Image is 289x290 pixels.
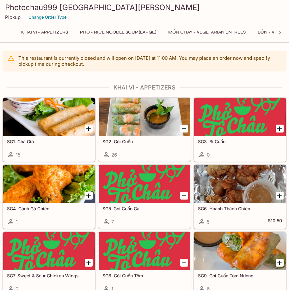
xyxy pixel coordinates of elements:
div: SG5. Gỏi Cuốn Gà [99,165,190,203]
div: SG3. Bì Cuốn [194,98,286,136]
h3: Photochau999 [GEOGRAPHIC_DATA][PERSON_NAME] [5,3,284,12]
h5: SG1. Chá Giò [7,139,91,144]
h5: SG4. Cánh Gà Chiên [7,206,91,211]
span: 26 [111,152,117,158]
button: Add SG5. Gỏi Cuốn Gà [180,192,188,200]
button: Add SG4. Cánh Gà Chiên [85,192,93,200]
h5: SG7. Sweet & Sour Chicken Wings [7,273,91,278]
button: Add SG8. Gỏi Cuốn Tôm [180,259,188,267]
span: 7 [111,219,114,225]
span: 5 [207,219,210,225]
div: SG4. Cánh Gà Chiên [3,165,95,203]
h5: SG8. Gỏi Cuốn Tôm [102,273,187,278]
h5: SG3. Bì Cuốn [198,139,282,144]
div: SG1. Chá Giò [3,98,95,136]
h5: $10.50 [268,218,282,225]
p: This restaurant is currently closed and will open on [DATE] at 11:00 AM . You may place an order ... [18,55,281,67]
button: Change Order Type [26,12,70,22]
span: 0 [207,152,210,158]
a: SG5. Gỏi Cuốn Gà7 [98,165,191,229]
div: SG2. Gỏi Cuốn [99,98,190,136]
a: SG1. Chá Giò15 [3,98,95,162]
h4: Khai Vi - Appetizers [3,84,286,91]
span: 15 [16,152,21,158]
div: SG8. Gỏi Cuốn Tôm [99,232,190,270]
button: Add SG7. Sweet & Sour Chicken Wings [85,259,93,267]
button: Add SG1. Chá Giò [85,125,93,133]
span: 1 [16,219,18,225]
h5: SG6. Hoành Thánh Chiên [198,206,282,211]
button: Add SG3. Bì Cuốn [276,125,284,133]
a: SG6. Hoành Thánh Chiên5$10.50 [194,165,286,229]
a: SG4. Cánh Gà Chiên1 [3,165,95,229]
h5: SG2. Gỏi Cuốn [102,139,187,144]
div: SG6. Hoành Thánh Chiên [194,165,286,203]
a: SG3. Bì Cuốn0 [194,98,286,162]
button: Khai Vi - Appetizers [18,28,71,37]
h5: SG9. Gỏi Cuốn Tôm Nướng [198,273,282,278]
a: SG2. Gỏi Cuốn26 [98,98,191,162]
button: Add SG6. Hoành Thánh Chiên [276,192,284,200]
p: Pickup [5,14,21,20]
button: Add SG2. Gỏi Cuốn [180,125,188,133]
h5: SG5. Gỏi Cuốn Gà [102,206,187,211]
button: Pho - Rice Noodle Soup (Large) [77,28,160,37]
div: SG9. Gỏi Cuốn Tôm Nướng [194,232,286,270]
div: SG7. Sweet & Sour Chicken Wings [3,232,95,270]
button: MÓN CHAY - Vegetarian Entrees [165,28,249,37]
button: Add SG9. Gỏi Cuốn Tôm Nướng [276,259,284,267]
